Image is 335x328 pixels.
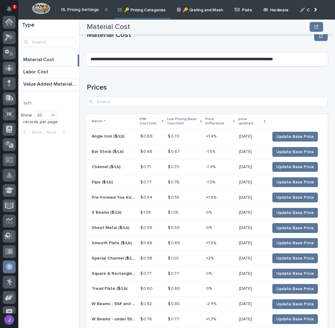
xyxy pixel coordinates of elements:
[23,80,78,87] p: Value Added Material Cost
[140,255,153,261] p: $ 0.98
[206,194,218,200] p: +1.9%
[87,175,328,190] tr: Pipe ($/Lb)Pipe ($/Lb) $ 0.77$ 0.77 $ 0.76$ 0.76 -1.3%-1.3% [DATE][DATE] Update Base Price
[239,148,253,154] p: [DATE]
[140,116,160,127] p: PWI Cost/Unit
[3,2,16,15] button: Notifications
[276,210,314,216] span: Update Base Price
[239,224,253,230] p: [DATE]
[18,96,36,111] p: 1 of 1
[8,6,16,16] div: Notifications2
[276,316,314,322] span: Update Base Price
[239,179,253,185] p: [DATE]
[239,255,253,261] p: [DATE]
[206,239,217,246] p: +1.5%
[168,163,181,170] p: $ 0.70
[239,239,253,246] p: [DATE]
[87,251,328,266] tr: Special Channel ($/Lb)Special Channel ($/Lb) $ 0.98$ 0.98 $ 1.00$ 1.00 +2%+2% [DATE][DATE] Update...
[276,149,314,155] span: Update Base Price
[18,79,79,91] a: Value Added Material CostValue Added Material Cost
[87,281,328,297] tr: Tread Plate ($/Lb)Tread Plate ($/Lb) $ 0.60$ 0.60 $ 0.60$ 0.60 0%0% [DATE][DATE] Update Base Price
[23,56,55,63] p: Material Cost
[239,209,253,215] p: [DATE]
[272,269,318,278] button: Update Base Price
[87,83,328,92] h1: Prices
[92,270,137,276] p: Square & Rectangle Tubing ($/Lb)
[168,224,181,230] p: $ 0.59
[239,133,253,139] p: [DATE]
[276,271,314,277] span: Update Base Price
[92,194,137,200] p: Pre-Formed Toe Kick ($/Lb)
[140,194,153,200] p: $ 0.54
[239,285,253,291] p: [DATE]
[272,132,318,142] button: Update Base Price
[206,224,213,230] p: 0%
[272,147,318,157] button: Update Base Price
[87,297,328,312] tr: W Beams - 55# and over ($/Lb)W Beams - 55# and over ($/Lb) $ 0.82$ 0.82 $ 0.80$ 0.80 -2.4%-2.4% [...
[92,148,125,154] p: Bar Stock ($/Lb)
[87,312,328,327] tr: W Beams - under 55# ($/Lb)W Beams - under 55# ($/Lb) $ 0.76$ 0.76 $ 0.77$ 0.77 +1.3%+1.3% [DATE][...
[87,97,328,107] input: Search
[206,179,216,185] p: -1.3%
[168,255,180,261] p: $ 1.00
[87,236,328,251] tr: Smooth Plate ($/Lb)Smooth Plate ($/Lb) $ 0.68$ 0.68 $ 0.69$ 0.69 +1.5%+1.5% [DATE][DATE] Update B...
[206,255,215,261] p: +2%
[87,266,328,281] tr: Square & Rectangle Tubing ($/Lb)Square & Rectangle Tubing ($/Lb) $ 0.77$ 0.77 $ 0.77$ 0.77 0%0% [...
[140,270,153,276] p: $ 0.77
[92,118,102,125] p: Name
[140,148,153,154] p: $ 0.68
[205,116,231,127] p: Price Difference
[168,194,181,200] p: $ 0.55
[92,239,133,246] p: Smooth Plate ($/Lb)
[92,133,126,139] p: Angle Iron ($/Lb)
[18,130,44,135] button: Back
[168,209,180,215] p: $ 1.05
[140,133,154,139] p: $ 0.69
[140,300,153,307] p: $ 0.82
[272,253,318,263] button: Update Base Price
[87,144,328,160] tr: Bar Stock ($/Lb)Bar Stock ($/Lb) $ 0.68$ 0.68 $ 0.67$ 0.67 -1.5%-1.5% [DATE][DATE] Update Base Price
[167,116,198,127] p: Live Pricing Base Cost/Unit
[18,54,79,67] a: Material CostMaterial Cost
[87,160,328,175] tr: Channel ($/Lb)Channel ($/Lb) $ 0.71$ 0.71 $ 0.70$ 0.70 -1.4%-1.4% [DATE][DATE] Update Base Price
[276,286,314,292] span: Update Base Price
[92,285,129,291] p: Tread Plate ($/Lb)
[206,270,213,276] p: 0%
[168,133,181,139] p: $ 0.70
[3,313,16,326] button: users-avatar
[22,37,75,47] input: Search
[92,224,131,230] p: Sheet Metal ($/Lb)
[168,148,181,154] p: $ 0.67
[276,179,314,185] span: Update Base Price
[168,315,180,322] p: $ 0.77
[140,224,153,230] p: $ 0.59
[239,315,253,322] p: [DATE]
[32,3,50,14] img: Workspace Logo
[168,179,181,185] p: $ 0.76
[168,285,181,291] p: $ 0.60
[272,162,318,172] button: Update Base Price
[87,220,328,236] tr: Sheet Metal ($/Lb)Sheet Metal ($/Lb) $ 0.59$ 0.59 $ 0.59$ 0.59 0%0% [DATE][DATE] Update Base Price
[239,300,253,307] p: [DATE]
[23,120,58,125] p: records per page
[28,130,42,135] span: Back
[272,193,318,202] button: Update Base Price
[87,205,328,220] tr: S Beams ($/Lb)S Beams ($/Lb) $ 1.05$ 1.05 $ 1.05$ 1.05 0%0% [DATE][DATE] Update Base Price
[206,300,218,307] p: -2.4%
[44,130,70,135] button: Next
[140,209,152,215] p: $ 1.05
[21,113,32,118] p: Show
[18,67,79,79] a: Labor CostLabor Cost
[239,194,253,200] p: [DATE]
[272,223,318,233] button: Update Base Price
[92,163,122,170] p: Channel ($/Lb)
[23,68,50,75] p: Labor Cost
[46,130,60,135] span: Next
[276,134,314,140] span: Update Base Price
[276,240,314,246] span: Update Base Price
[140,285,154,291] p: $ 0.60
[168,300,181,307] p: $ 0.80
[168,270,180,276] p: $ 0.77
[92,209,123,215] p: S Beams ($/Lb)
